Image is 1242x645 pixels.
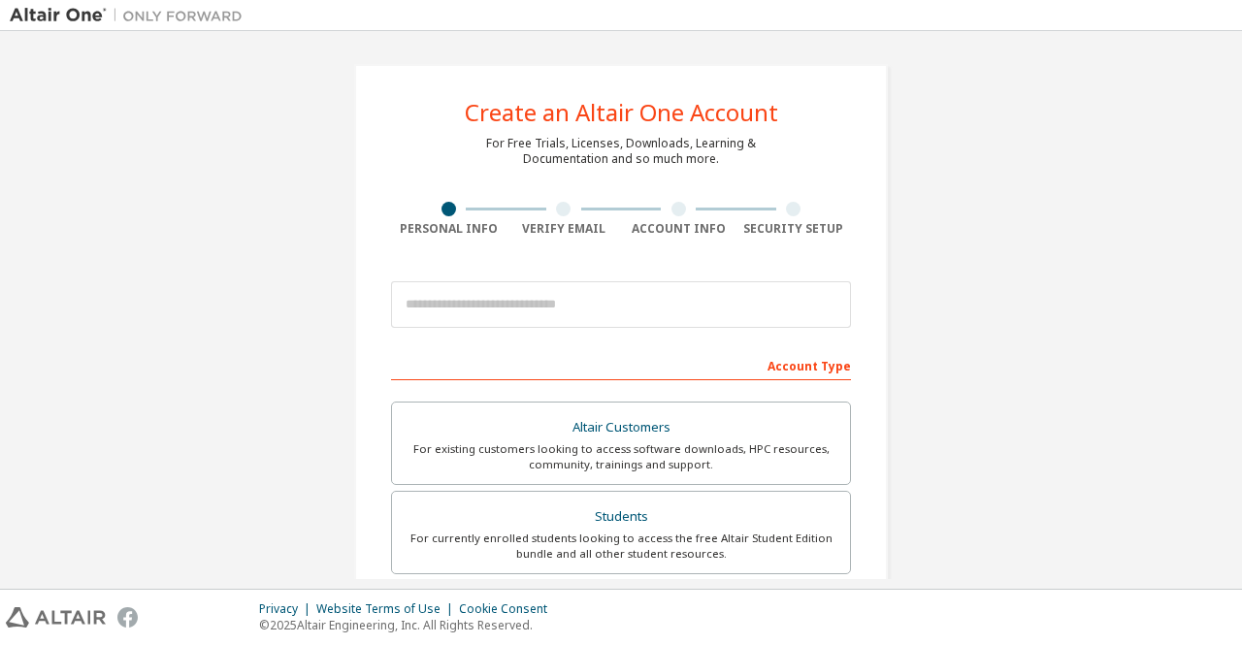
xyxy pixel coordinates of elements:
[507,221,622,237] div: Verify Email
[465,101,778,124] div: Create an Altair One Account
[486,136,756,167] div: For Free Trials, Licenses, Downloads, Learning & Documentation and so much more.
[6,607,106,628] img: altair_logo.svg
[259,601,316,617] div: Privacy
[621,221,736,237] div: Account Info
[404,414,838,441] div: Altair Customers
[404,503,838,531] div: Students
[117,607,138,628] img: facebook.svg
[404,441,838,472] div: For existing customers looking to access software downloads, HPC resources, community, trainings ...
[316,601,459,617] div: Website Terms of Use
[736,221,852,237] div: Security Setup
[404,531,838,562] div: For currently enrolled students looking to access the free Altair Student Edition bundle and all ...
[10,6,252,25] img: Altair One
[391,349,851,380] div: Account Type
[459,601,559,617] div: Cookie Consent
[391,221,507,237] div: Personal Info
[259,617,559,633] p: © 2025 Altair Engineering, Inc. All Rights Reserved.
